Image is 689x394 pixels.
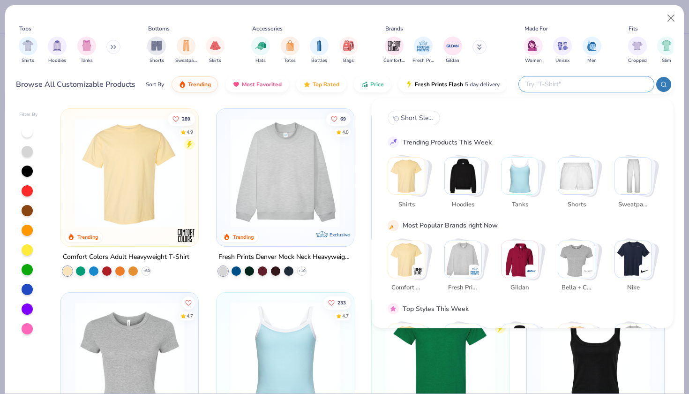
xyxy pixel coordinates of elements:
button: filter button [19,37,37,64]
button: filter button [443,37,462,64]
div: 4.8 [342,129,348,136]
img: party_popper.gif [389,221,397,229]
span: 69 [340,116,345,121]
div: Top Styles This Week [403,303,469,313]
div: filter for Hats [251,37,270,64]
button: Price [354,76,391,92]
span: Hoodies [48,57,66,64]
img: Shorts Image [151,40,162,51]
img: trending.gif [179,81,186,88]
button: Stack Card Button Tanks [501,157,544,213]
div: 4.9 [187,129,193,136]
button: Like [323,296,350,310]
button: Top Rated [296,76,346,92]
img: Hats Image [255,40,266,51]
div: filter for Hoodies [48,37,67,64]
img: Sweatpants [615,158,652,194]
button: filter button [206,37,225,64]
span: Fresh Prints [448,283,478,293]
button: filter button [583,37,601,64]
span: Top Rated [313,81,339,88]
div: filter for Cropped [628,37,647,64]
span: Trending [188,81,211,88]
img: Gildan Image [446,39,460,53]
img: f5d85501-0dbb-4ee4-b115-c08fa3845d83 [226,118,344,227]
span: 5 day delivery [465,79,500,90]
img: Cropped Image [632,40,643,51]
img: Slim Image [661,40,672,51]
span: Comfort Colors [383,57,405,64]
img: TopRated.gif [303,81,311,88]
img: Women Image [528,40,539,51]
div: Brands [385,24,403,33]
button: Stack Card Button Nike [614,240,658,296]
span: Fresh Prints Flash [415,81,463,88]
img: Sportswear [445,324,481,361]
button: Stack Card Button Shirts [388,157,431,213]
span: Bags [343,57,354,64]
img: pink_star.gif [389,304,397,313]
span: Price [370,81,384,88]
img: Gildan [527,266,536,275]
button: Stack Card Button Sportswear [444,324,487,379]
span: Fresh Prints [412,57,434,64]
button: Like [326,112,350,125]
img: Preppy [502,324,538,361]
img: Fresh Prints Image [416,39,430,53]
div: filter for Unisex [553,37,572,64]
div: Comfort Colors Adult Heavyweight T-Shirt [63,251,189,263]
input: Try "T-Shirt" [524,79,647,90]
img: Hoodies Image [52,40,62,51]
img: Bella + Canvas [558,241,595,277]
span: Hats [255,57,266,64]
button: Stack Card Button Cozy [614,324,658,379]
img: Comfort Colors logo [177,226,196,245]
img: Bottles Image [314,40,324,51]
button: filter button [657,37,676,64]
span: Sweatpants [175,57,197,64]
span: Nike [618,283,648,293]
span: Shirts [22,57,34,64]
button: filter button [48,37,67,64]
span: Unisex [555,57,569,64]
button: Like [168,112,195,125]
span: Bottles [311,57,327,64]
img: Cozy [615,324,652,361]
img: Nike [615,241,652,277]
button: Stack Card Button Athleisure [558,324,601,379]
button: Stack Card Button Classic [388,324,431,379]
img: Shirts Image [22,40,33,51]
button: Close [662,9,680,27]
div: Made For [524,24,548,33]
img: 029b8af0-80e6-406f-9fdc-fdf898547912 [70,118,189,227]
button: filter button [412,37,434,64]
div: filter for Shirts [19,37,37,64]
span: Shorts [561,200,592,209]
button: filter button [281,37,300,64]
button: filter button [251,37,270,64]
img: trend_line.gif [389,138,397,146]
button: Most Favorited [225,76,289,92]
span: Most Favorited [242,81,282,88]
button: filter button [628,37,647,64]
span: + 10 [298,268,305,274]
span: Skirts [209,57,221,64]
img: Men Image [587,40,597,51]
div: filter for Comfort Colors [383,37,405,64]
button: Stack Card Button Shorts [558,157,601,213]
span: + 60 [143,268,150,274]
span: Tanks [504,200,535,209]
button: Stack Card Button Bella + Canvas [558,240,601,296]
button: Stack Card Button Fresh Prints [444,240,487,296]
span: Shirts [391,200,421,209]
div: Accessories [252,24,283,33]
span: Gildan [504,283,535,293]
div: Trending Products This Week [403,137,492,147]
button: filter button [383,37,405,64]
img: Classic [388,324,425,361]
button: Stack Card Button Gildan [501,240,544,296]
span: Short Sleeve [401,114,434,122]
div: filter for Slim [657,37,676,64]
img: Comfort Colors [388,241,425,277]
img: Shirts [388,158,425,194]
